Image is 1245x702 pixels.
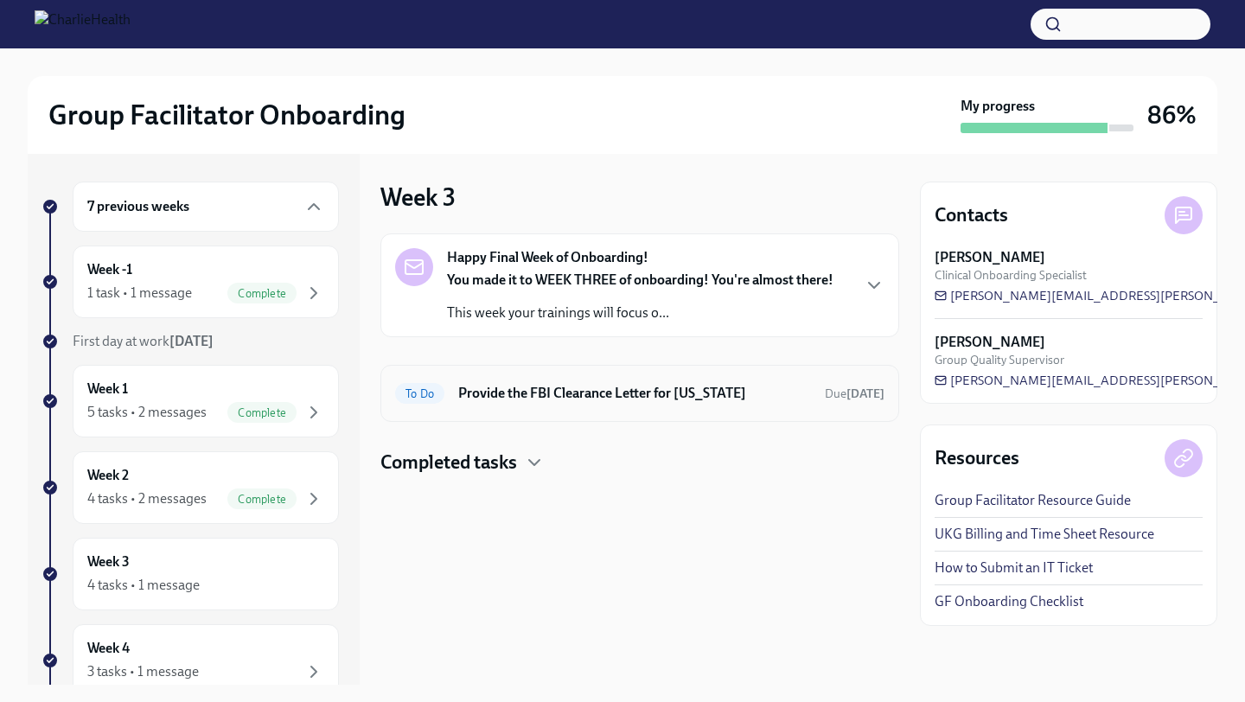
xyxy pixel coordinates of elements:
[73,182,339,232] div: 7 previous weeks
[935,491,1131,510] a: Group Facilitator Resource Guide
[48,98,405,132] h2: Group Facilitator Onboarding
[825,386,884,402] span: August 12th, 2025 10:00
[41,538,339,610] a: Week 34 tasks • 1 message
[41,451,339,524] a: Week 24 tasks • 2 messagesComplete
[73,333,214,349] span: First day at work
[447,248,648,267] strong: Happy Final Week of Onboarding!
[87,284,192,303] div: 1 task • 1 message
[227,493,297,506] span: Complete
[825,386,884,401] span: Due
[35,10,131,38] img: CharlieHealth
[846,386,884,401] strong: [DATE]
[87,552,130,571] h6: Week 3
[169,333,214,349] strong: [DATE]
[447,271,833,288] strong: You made it to WEEK THREE of onboarding! You're almost there!
[227,406,297,419] span: Complete
[935,202,1008,228] h4: Contacts
[935,267,1087,284] span: Clinical Onboarding Specialist
[87,576,200,595] div: 4 tasks • 1 message
[87,466,129,485] h6: Week 2
[87,197,189,216] h6: 7 previous weeks
[87,380,128,399] h6: Week 1
[87,639,130,658] h6: Week 4
[41,246,339,318] a: Week -11 task • 1 messageComplete
[87,489,207,508] div: 4 tasks • 2 messages
[380,450,899,475] div: Completed tasks
[380,182,456,213] h3: Week 3
[961,97,1035,116] strong: My progress
[935,592,1083,611] a: GF Onboarding Checklist
[935,352,1064,368] span: Group Quality Supervisor
[935,248,1045,267] strong: [PERSON_NAME]
[395,380,884,407] a: To DoProvide the FBI Clearance Letter for [US_STATE]Due[DATE]
[41,332,339,351] a: First day at work[DATE]
[41,365,339,437] a: Week 15 tasks • 2 messagesComplete
[41,624,339,697] a: Week 43 tasks • 1 message
[447,303,833,322] p: This week your trainings will focus o...
[1147,99,1197,131] h3: 86%
[458,384,811,403] h6: Provide the FBI Clearance Letter for [US_STATE]
[227,287,297,300] span: Complete
[935,525,1154,544] a: UKG Billing and Time Sheet Resource
[380,450,517,475] h4: Completed tasks
[87,260,132,279] h6: Week -1
[935,558,1093,578] a: How to Submit an IT Ticket
[935,333,1045,352] strong: [PERSON_NAME]
[935,445,1019,471] h4: Resources
[87,662,199,681] div: 3 tasks • 1 message
[87,403,207,422] div: 5 tasks • 2 messages
[395,387,444,400] span: To Do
